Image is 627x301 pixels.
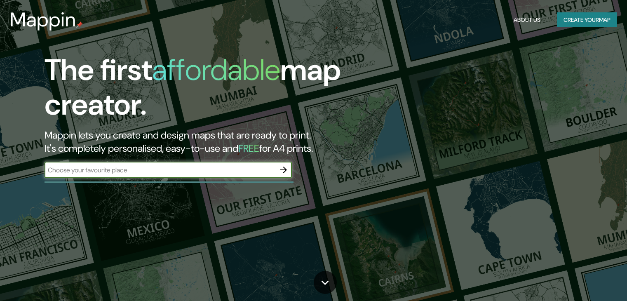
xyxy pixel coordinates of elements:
input: Choose your favourite place [45,165,275,175]
button: About Us [510,12,544,28]
img: mappin-pin [76,21,83,28]
h3: Mappin [10,8,76,31]
button: Create yourmap [557,12,617,28]
h1: affordable [152,51,280,89]
h1: The first map creator. [45,53,358,129]
h5: FREE [238,142,259,155]
h2: Mappin lets you create and design maps that are ready to print. It's completely personalised, eas... [45,129,358,155]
